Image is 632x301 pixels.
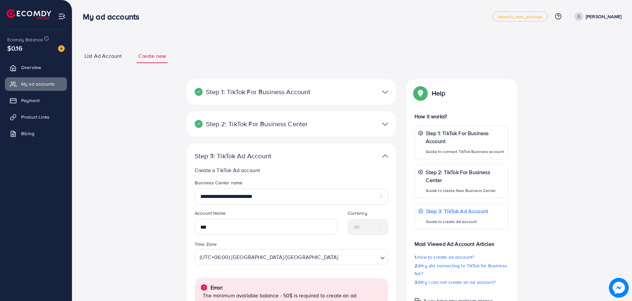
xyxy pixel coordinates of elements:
a: adreach_new_package [492,12,548,21]
p: 2. [415,262,508,278]
p: Step 3: TikTok Ad Account [426,207,488,215]
a: Product Links [5,110,67,124]
span: Why did connecting to TikTok for Business fail? [415,262,507,277]
img: Popup guide [415,87,426,99]
img: image [58,45,65,52]
p: Step 1: TikTok For Business Account [426,129,505,145]
img: TikTok partner [382,119,388,129]
p: Create a TikTok Ad account [195,166,391,174]
a: Overview [5,61,67,74]
p: Step 2: TikTok For Business Center [195,120,320,128]
a: Payment [5,94,67,107]
span: Billing [21,130,34,137]
img: menu [58,13,66,20]
legend: Currency [348,210,388,219]
span: My ad accounts [21,81,55,87]
a: My ad accounts [5,77,67,91]
img: logo [7,9,51,19]
img: TikTok partner [382,151,388,161]
input: Search for option [341,251,378,263]
span: Create new [138,52,166,60]
p: 3. [415,278,508,286]
span: adreach_new_package [498,15,542,19]
p: Most Viewed Ad Account Articles [415,235,508,248]
legend: Business Center name [195,179,388,189]
span: Payment [21,97,40,104]
span: Why I can not create an ad account? [418,279,496,285]
p: Guide to create Ad account [426,218,488,226]
div: Search for option [195,249,388,265]
span: Product Links [21,114,50,120]
span: Ecomdy Balance [7,36,43,43]
p: Step 3: TikTok Ad Account [195,152,320,160]
p: [PERSON_NAME] [586,13,621,20]
p: Step 1: TikTok For Business Account [195,88,320,96]
p: Error: [211,283,223,291]
legend: Account Name [195,210,337,219]
p: Help [432,89,446,97]
span: List Ad Account [84,52,122,60]
p: Guide to create New Business Center [426,187,505,195]
p: How it works? [415,112,508,120]
img: TikTok partner [382,87,388,97]
a: [PERSON_NAME] [572,12,621,21]
label: Time Zone [195,241,217,247]
p: Step 2: TikTok For Business Center [426,168,505,184]
span: How to create ad account? [417,254,474,260]
p: 1. [415,253,508,261]
span: Overview [21,64,41,71]
img: alert [200,283,208,291]
img: image [609,278,629,298]
span: $0.16 [7,43,22,53]
span: (UTC+06:00) [GEOGRAPHIC_DATA]/[GEOGRAPHIC_DATA] [198,251,340,263]
p: Guide to connect TikTok Business account [426,148,505,156]
a: Billing [5,127,67,140]
h3: My ad accounts [83,12,145,21]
